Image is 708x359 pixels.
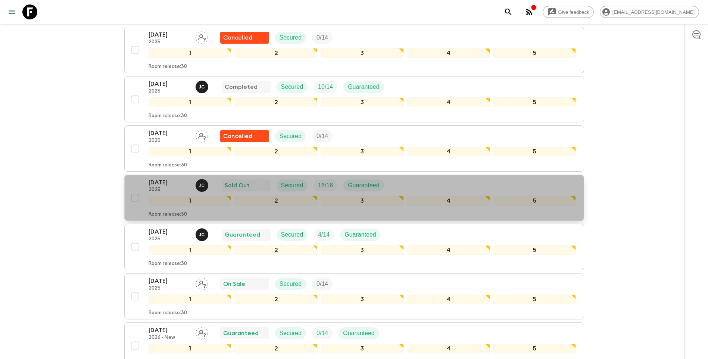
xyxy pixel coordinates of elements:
[234,97,318,107] div: 2
[493,97,576,107] div: 5
[199,232,205,238] p: J C
[149,48,232,58] div: 1
[223,329,259,338] p: Guaranteed
[149,187,190,193] p: 2025
[407,196,490,206] div: 4
[149,178,190,187] p: [DATE]
[196,280,208,286] span: Assign pack leader
[493,245,576,255] div: 5
[124,224,584,270] button: [DATE]2025Josafat Chavez GuaranteedSecuredTrip FillGuaranteed12345Room release:30
[149,138,190,144] p: 2025
[149,277,190,285] p: [DATE]
[493,344,576,353] div: 5
[321,147,404,156] div: 3
[149,227,190,236] p: [DATE]
[277,229,308,241] div: Secured
[124,273,584,319] button: [DATE]2025Assign pack leaderOn SaleSecuredTrip Fill12345Room release:30
[234,147,318,156] div: 2
[149,79,190,88] p: [DATE]
[234,294,318,304] div: 2
[196,34,208,40] span: Assign pack leader
[149,129,190,138] p: [DATE]
[149,236,190,242] p: 2025
[199,182,205,188] p: J C
[280,280,302,288] p: Secured
[149,326,190,335] p: [DATE]
[149,212,187,218] p: Room release: 30
[275,130,306,142] div: Secured
[196,228,210,241] button: JC
[196,329,208,335] span: Assign pack leader
[501,4,516,19] button: search adventures
[280,33,302,42] p: Secured
[149,294,232,304] div: 1
[321,344,404,353] div: 3
[348,82,380,91] p: Guaranteed
[314,179,337,191] div: Trip Fill
[343,329,375,338] p: Guaranteed
[275,327,306,339] div: Secured
[316,132,328,141] p: 0 / 14
[312,327,333,339] div: Trip Fill
[149,196,232,206] div: 1
[316,280,328,288] p: 0 / 14
[407,48,490,58] div: 4
[321,196,404,206] div: 3
[124,125,584,172] button: [DATE]2025Assign pack leaderFlash Pack cancellationSecuredTrip Fill12345Room release:30
[554,9,593,15] span: Give feedback
[149,97,232,107] div: 1
[149,30,190,39] p: [DATE]
[149,64,187,70] p: Room release: 30
[318,181,333,190] p: 16 / 16
[600,6,699,18] div: [EMAIL_ADDRESS][DOMAIN_NAME]
[318,230,330,239] p: 4 / 14
[281,230,303,239] p: Secured
[149,39,190,45] p: 2025
[149,285,190,291] p: 2025
[196,132,208,138] span: Assign pack leader
[149,245,232,255] div: 1
[314,229,334,241] div: Trip Fill
[223,33,252,42] p: Cancelled
[280,132,302,141] p: Secured
[275,278,306,290] div: Secured
[149,162,187,168] p: Room release: 30
[124,76,584,122] button: [DATE]2025Josafat Chavez CompletedSecuredTrip FillGuaranteed12345Room release:30
[225,230,260,239] p: Guaranteed
[234,196,318,206] div: 2
[281,181,303,190] p: Secured
[234,245,318,255] div: 2
[149,147,232,156] div: 1
[220,32,269,44] div: Flash Pack cancellation
[275,32,306,44] div: Secured
[493,196,576,206] div: 5
[312,130,333,142] div: Trip Fill
[149,335,190,341] p: 2026 - New
[318,82,333,91] p: 10 / 14
[196,231,210,237] span: Josafat Chavez
[316,33,328,42] p: 0 / 14
[321,97,404,107] div: 3
[608,9,699,15] span: [EMAIL_ADDRESS][DOMAIN_NAME]
[348,181,380,190] p: Guaranteed
[407,147,490,156] div: 4
[344,230,376,239] p: Guaranteed
[234,48,318,58] div: 2
[407,97,490,107] div: 4
[407,245,490,255] div: 4
[149,310,187,316] p: Room release: 30
[149,344,232,353] div: 1
[321,245,404,255] div: 3
[196,181,210,187] span: Josafat Chavez
[234,344,318,353] div: 2
[223,280,245,288] p: On Sale
[225,181,250,190] p: Sold Out
[407,344,490,353] div: 4
[280,329,302,338] p: Secured
[314,81,337,93] div: Trip Fill
[493,48,576,58] div: 5
[277,179,308,191] div: Secured
[223,132,252,141] p: Cancelled
[220,130,269,142] div: Flash Pack cancellation
[312,278,333,290] div: Trip Fill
